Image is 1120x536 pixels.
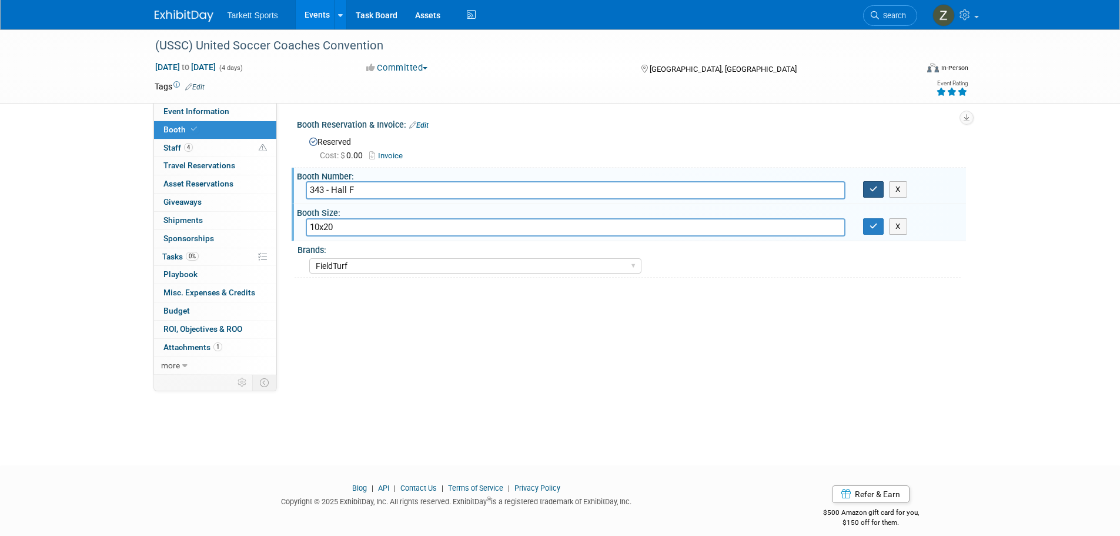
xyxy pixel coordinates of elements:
button: Committed [362,62,432,74]
span: | [391,484,399,492]
a: Playbook [154,266,276,284]
a: Contact Us [400,484,437,492]
span: 0.00 [320,151,367,160]
span: Playbook [163,269,198,279]
div: Booth Number: [297,168,966,182]
span: | [439,484,446,492]
span: Event Information [163,106,229,116]
div: In-Person [941,64,968,72]
span: (4 days) [218,64,243,72]
a: Budget [154,302,276,320]
span: Shipments [163,215,203,225]
a: Travel Reservations [154,157,276,175]
span: Cost: $ [320,151,346,160]
a: Shipments [154,212,276,229]
span: Potential Scheduling Conflict -- at least one attendee is tagged in another overlapping event. [259,143,267,154]
span: 0% [186,252,199,261]
div: Reserved [306,133,957,162]
a: more [154,357,276,375]
div: $500 Amazon gift card for you, [776,500,966,527]
span: [DATE] [DATE] [155,62,216,72]
img: ExhibitDay [155,10,213,22]
span: Budget [163,306,190,315]
td: Personalize Event Tab Strip [232,375,253,390]
span: | [369,484,376,492]
a: Search [863,5,917,26]
span: Sponsorships [163,234,214,243]
a: Sponsorships [154,230,276,248]
div: Copyright © 2025 ExhibitDay, Inc. All rights reserved. ExhibitDay is a registered trademark of Ex... [155,494,759,507]
a: Edit [409,121,429,129]
div: Event Rating [936,81,968,86]
a: Edit [185,83,205,91]
div: Event Format [848,61,969,79]
a: Asset Reservations [154,175,276,193]
a: Giveaways [154,194,276,211]
span: Misc. Expenses & Credits [163,288,255,297]
div: (USSC) United Soccer Coaches Convention [151,35,900,56]
sup: ® [487,496,491,502]
a: Booth [154,121,276,139]
span: Booth [163,125,199,134]
span: [GEOGRAPHIC_DATA], [GEOGRAPHIC_DATA] [650,65,797,74]
img: Format-Inperson.png [927,63,939,72]
span: Tarkett Sports [228,11,278,20]
div: Brands: [297,241,961,256]
span: Staff [163,143,193,152]
div: Booth Reservation & Invoice: [297,116,966,131]
td: Toggle Event Tabs [252,375,276,390]
a: Terms of Service [448,484,503,492]
td: Tags [155,81,205,92]
button: X [889,218,907,235]
span: Giveaways [163,197,202,207]
a: API [378,484,389,492]
a: Misc. Expenses & Credits [154,284,276,302]
span: ROI, Objectives & ROO [163,324,242,334]
i: Booth reservation complete [191,126,197,132]
span: 4 [184,143,193,152]
a: Privacy Policy [514,484,560,492]
span: Tasks [162,252,199,261]
a: Refer & Earn [832,485,910,503]
a: Attachments1 [154,339,276,357]
span: Attachments [163,342,222,352]
div: Booth Size: [297,204,966,219]
img: Zak Sigler [932,4,955,26]
a: Invoice [369,151,409,160]
a: Tasks0% [154,248,276,266]
button: X [889,181,907,198]
span: Travel Reservations [163,161,235,170]
a: Blog [352,484,367,492]
span: to [180,62,191,72]
span: Search [879,11,906,20]
span: 1 [213,342,222,351]
span: more [161,361,180,370]
a: Staff4 [154,139,276,157]
a: ROI, Objectives & ROO [154,321,276,338]
span: | [505,484,513,492]
a: Event Information [154,103,276,121]
div: $150 off for them. [776,518,966,528]
span: Asset Reservations [163,179,233,188]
